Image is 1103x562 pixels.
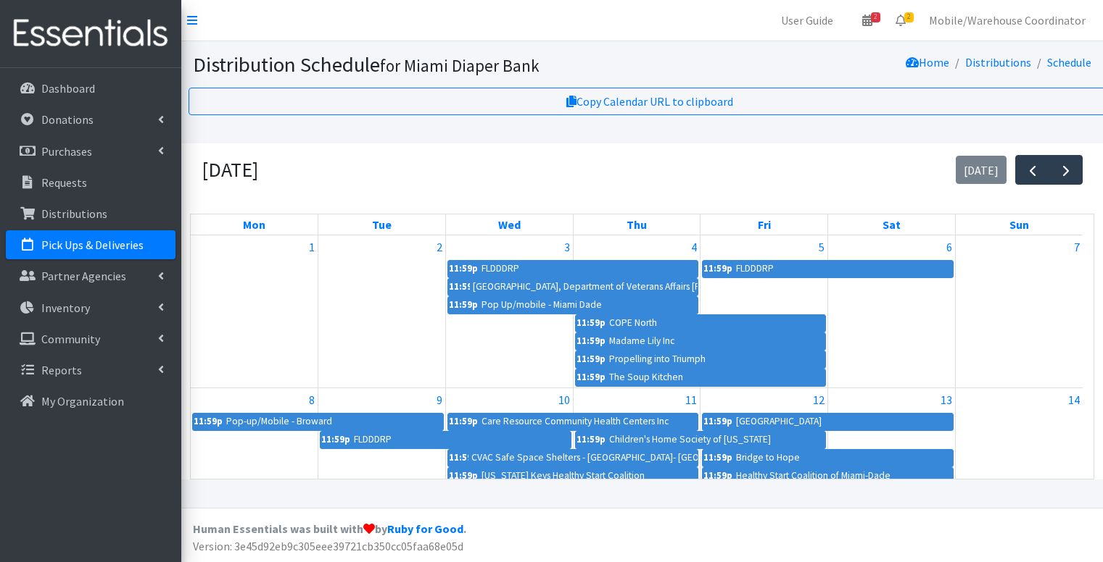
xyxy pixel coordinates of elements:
[434,235,445,259] a: September 2, 2025
[703,414,733,429] div: 11:59p
[447,449,698,466] a: 11:59pCVAC Safe Space Shelters - [GEOGRAPHIC_DATA]- [GEOGRAPHIC_DATA] CAHSD/VPID
[608,432,772,448] div: Children's Home Society of [US_STATE]
[682,388,700,411] a: September 11, 2025
[387,521,463,536] a: Ruby for Good
[575,369,826,386] a: 11:59pThe Soup Kitchen
[240,214,268,235] a: Monday
[445,388,573,559] td: September 10, 2025
[702,449,953,466] a: 11:59pBridge to Hope
[688,235,700,259] a: September 4, 2025
[481,297,603,313] div: Pop Up/mobile - Miami Dade
[41,269,126,283] p: Partner Agencies
[447,467,698,485] a: 11:59p[US_STATE] Keys Healthy Start Coalition
[41,144,92,159] p: Purchases
[965,55,1031,70] a: Distributions
[702,260,953,277] a: 11:59pFLDDDRP
[191,235,318,388] td: September 1, 2025
[448,261,479,277] div: 11:59p
[481,414,669,429] div: Care Resource Community Health Centers Inc
[573,388,701,559] td: September 11, 2025
[851,6,884,35] a: 2
[576,333,606,349] div: 11:59p
[576,315,606,331] div: 11:59p
[703,468,733,484] div: 11:59p
[828,235,956,388] td: September 6, 2025
[735,261,774,277] div: FLDDDRP
[447,278,698,295] a: 11:59p[GEOGRAPHIC_DATA], Department of Veterans Affairs [PERSON_NAME] VAMC -
[955,235,1083,388] td: September 7, 2025
[1071,235,1083,259] a: September 7, 2025
[306,388,318,411] a: September 8, 2025
[6,387,175,416] a: My Organization
[6,137,175,166] a: Purchases
[41,301,90,315] p: Inventory
[6,261,175,290] a: Partner Agencies
[701,388,828,559] td: September 12, 2025
[884,6,917,35] a: 2
[41,81,95,96] p: Dashboard
[575,314,826,332] a: 11:59pCOPE North
[6,324,175,353] a: Community
[703,450,733,466] div: 11:59p
[735,450,801,466] div: Bridge to Hope
[320,431,571,448] a: 11:59pFLDDDRP
[448,450,468,466] div: 11:59p
[41,175,87,190] p: Requests
[202,158,258,183] h2: [DATE]
[6,356,175,385] a: Reports
[1007,214,1032,235] a: Sunday
[447,413,698,430] a: 11:59pCare Resource Community Health Centers Inc
[321,432,351,448] div: 11:59p
[434,388,445,411] a: September 9, 2025
[445,235,573,388] td: September 3, 2025
[1047,55,1091,70] a: Schedule
[448,279,470,295] div: 11:59p
[447,296,698,314] a: 11:59pPop Up/mobile - Miami Dade
[193,52,713,77] h1: Distribution Schedule
[448,468,479,484] div: 11:59p
[871,12,880,22] span: 2
[703,261,733,277] div: 11:59p
[576,432,606,448] div: 11:59p
[624,214,650,235] a: Thursday
[481,468,645,484] div: [US_STATE] Keys Healthy Start Coalition
[6,168,175,197] a: Requests
[447,260,698,277] a: 11:59pFLDDDRP
[701,235,828,388] td: September 5, 2025
[735,414,822,429] div: [GEOGRAPHIC_DATA]
[880,214,904,235] a: Saturday
[943,235,955,259] a: September 6, 2025
[816,235,827,259] a: September 5, 2025
[561,235,573,259] a: September 3, 2025
[306,235,318,259] a: September 1, 2025
[576,351,606,367] div: 11:59p
[828,388,956,559] td: September 13, 2025
[573,235,701,388] td: September 4, 2025
[353,432,392,448] div: FLDDDRP
[608,369,684,385] div: The Soup Kitchen
[702,467,953,485] a: 11:59pHealthy Start Coalition of Miami-Dade
[576,369,606,385] div: 11:59p
[471,450,698,466] div: CVAC Safe Space Shelters - [GEOGRAPHIC_DATA]- [GEOGRAPHIC_DATA] CAHSD/VPID
[192,413,444,430] a: 11:59pPop-up/Mobile - Broward
[495,214,524,235] a: Wednesday
[41,332,100,346] p: Community
[1049,155,1083,185] button: Next month
[810,388,827,411] a: September 12, 2025
[472,279,698,295] div: [GEOGRAPHIC_DATA], Department of Veterans Affairs [PERSON_NAME] VAMC -
[41,112,94,127] p: Donations
[755,214,774,235] a: Friday
[6,199,175,228] a: Distributions
[904,12,914,22] span: 2
[906,55,949,70] a: Home
[769,6,845,35] a: User Guide
[6,293,175,322] a: Inventory
[608,351,706,367] div: Propelling into Triumph
[193,414,223,429] div: 11:59p
[6,9,175,58] img: HumanEssentials
[702,413,953,430] a: 11:59p[GEOGRAPHIC_DATA]
[41,394,124,408] p: My Organization
[917,6,1097,35] a: Mobile/Warehouse Coordinator
[41,363,82,377] p: Reports
[6,74,175,103] a: Dashboard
